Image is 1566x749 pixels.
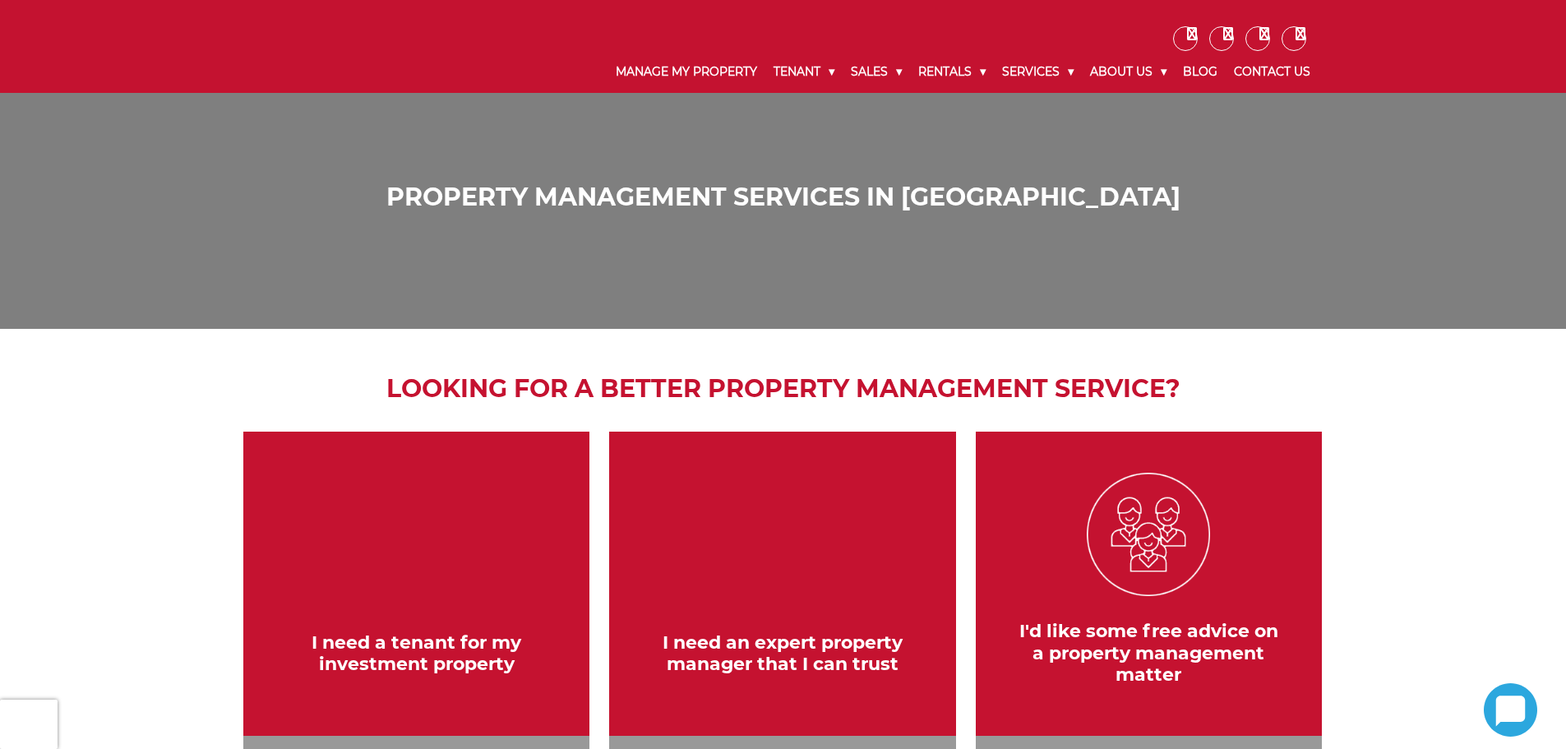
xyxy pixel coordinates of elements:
a: About Us [1082,51,1175,93]
a: Sales [843,51,910,93]
h2: Looking for a better property management service? [235,370,1331,407]
a: Blog [1175,51,1226,93]
a: Manage My Property [607,51,765,93]
a: Contact Us [1226,51,1319,93]
a: Services [994,51,1082,93]
img: Noonan Real Estate Agency [247,25,405,68]
a: Rentals [910,51,994,93]
h1: Property Management Services in [GEOGRAPHIC_DATA] [252,183,1314,212]
a: Tenant [765,51,843,93]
